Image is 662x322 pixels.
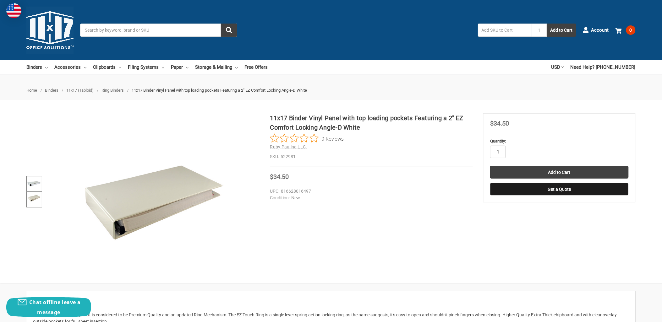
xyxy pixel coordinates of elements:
[27,193,41,202] img: 11x17 Binder Vinyl Panel with top loading pockets Featuring a 2" EZ Comfort Locking Angle-D White
[80,24,237,37] input: Search by keyword, brand or SKU
[270,134,344,143] button: Rated 0 out of 5 stars from 0 reviews. Jump to reviews.
[615,22,636,38] a: 0
[270,188,470,195] dd: 816628016497
[478,24,532,37] input: Add SKU to Cart
[490,120,509,127] span: $34.50
[27,177,41,191] img: 11x17 Binder Vinyl Panel with top loading pockets Featuring a 2" EZ Comfort Locking Angle-D White
[270,153,473,160] dd: 522981
[45,88,58,93] a: Binders
[322,134,344,143] span: 0 Reviews
[270,144,307,149] a: Ruby Paulina LLC.
[610,305,662,322] iframe: Google Customer Reviews
[270,173,289,180] span: $34.50
[583,22,609,38] a: Account
[128,60,164,74] a: Filing Systems
[6,3,21,18] img: duty and tax information for United States
[26,60,48,74] a: Binders
[171,60,189,74] a: Paper
[75,139,232,244] img: 11x17 Binder Vinyl Panel with top loading pockets Featuring a 2" EZ Comfort Locking Angle-D White
[26,88,37,93] a: Home
[244,60,268,74] a: Free Offers
[490,138,629,144] label: Quantity:
[101,88,124,93] a: Ring Binders
[132,88,307,93] span: 11x17 Binder Vinyl Panel with top loading pockets Featuring a 2" EZ Comfort Locking Angle-D White
[33,298,629,307] h2: Description
[490,183,629,196] button: Get a Quote
[270,153,279,160] dt: SKU:
[270,195,290,201] dt: Condition:
[26,7,74,54] img: 11x17.com
[29,299,81,316] span: Chat offline leave a message
[54,60,86,74] a: Accessories
[626,25,636,35] span: 0
[195,60,238,74] a: Storage & Mailing
[270,195,470,201] dd: New
[571,60,636,74] a: Need Help? [PHONE_NUMBER]
[270,188,280,195] dt: UPC:
[270,113,473,132] h1: 11x17 Binder Vinyl Panel with top loading pockets Featuring a 2" EZ Comfort Locking Angle-D White
[93,60,121,74] a: Clipboards
[551,60,564,74] a: USD
[591,27,609,34] span: Account
[490,166,629,179] input: Add to Cart
[6,297,91,317] button: Chat offline leave a message
[547,24,576,37] button: Add to Cart
[66,88,94,93] a: 11x17 (Tabloid)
